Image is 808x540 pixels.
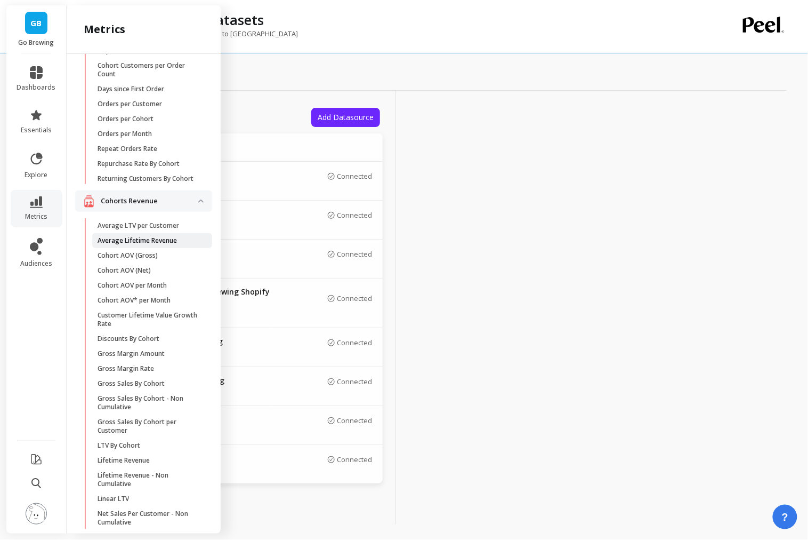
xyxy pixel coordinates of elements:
[337,377,372,386] p: Connected
[84,22,125,37] h2: metrics
[31,17,42,29] span: GB
[782,510,788,525] span: ?
[98,251,158,260] p: Cohort AOV (Gross)
[25,171,48,179] span: explore
[337,211,372,219] p: Connected
[98,85,164,93] p: Days since First Order
[98,296,171,305] p: Cohort AOV* per Month
[98,394,199,411] p: Gross Sales By Cohort - Non Cumulative
[98,364,154,373] p: Gross Margin Rate
[17,38,56,47] p: Go Brewing
[20,259,52,268] span: audiences
[98,221,179,230] p: Average LTV per Customer
[98,350,165,358] p: Gross Margin Amount
[337,455,372,464] p: Connected
[198,200,204,203] img: down caret icon
[98,61,199,78] p: Cohort Customers per Order Count
[98,311,199,328] p: Customer Lifetime Value Growth Rate
[98,495,129,503] p: Linear LTV
[98,266,151,275] p: Cohort AOV (Net)
[98,115,153,123] p: Orders per Cohort
[101,196,198,207] p: Cohorts Revenue
[98,441,140,450] p: LTV By Cohort
[318,112,374,122] span: Add Datasource
[98,130,152,138] p: Orders per Month
[21,126,52,134] span: essentials
[98,379,165,388] p: Gross Sales By Cohort
[98,471,199,488] p: Lifetime Revenue - Non Cumulative
[98,510,199,527] p: Net Sales Per Customer - Non Cumulative
[98,281,167,290] p: Cohort AOV per Month
[337,294,372,303] p: Connected
[98,418,199,435] p: Gross Sales By Cohort per Customer
[98,174,193,183] p: Returning Customers By Cohort
[84,195,94,208] img: navigation item icon
[98,335,159,343] p: Discounts By Cohort
[98,145,157,153] p: Repeat Orders Rate
[17,83,56,92] span: dashboards
[25,212,47,221] span: metrics
[337,172,372,180] p: Connected
[337,338,372,347] p: Connected
[98,160,180,168] p: Repurchase Rate By Cohort
[311,108,380,127] button: Add Datasource
[98,236,177,245] p: Average Lifetime Revenue
[98,100,162,108] p: Orders per Customer
[98,456,150,465] p: Lifetime Revenue
[26,503,47,525] img: profile picture
[337,416,372,425] p: Connected
[773,505,797,529] button: ?
[337,250,372,258] p: Connected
